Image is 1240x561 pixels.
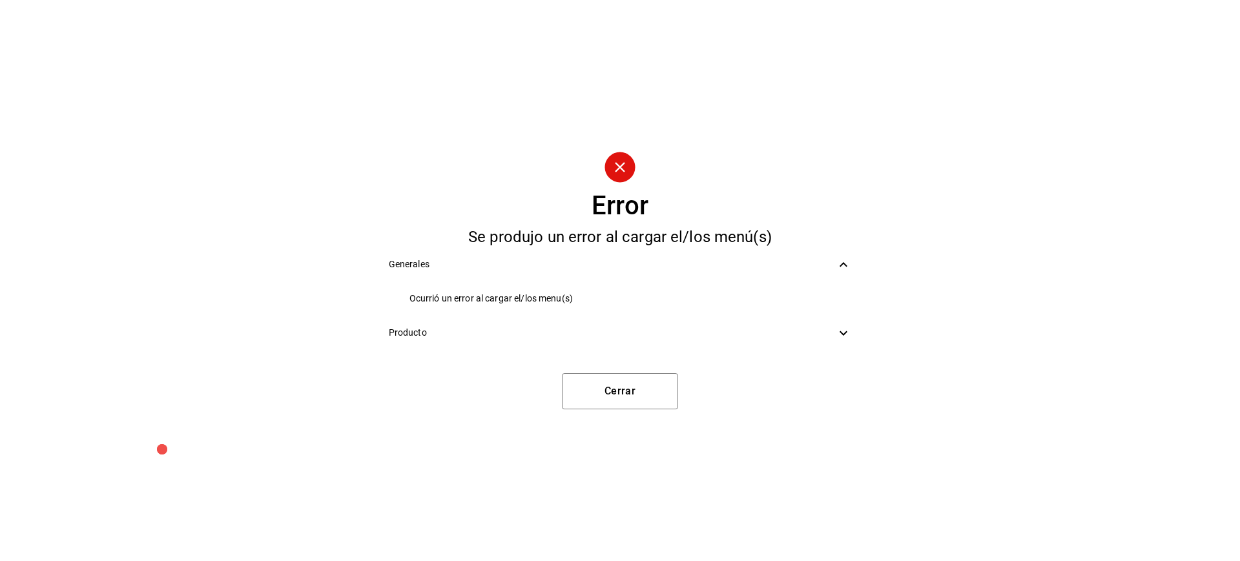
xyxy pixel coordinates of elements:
button: Cerrar [562,373,678,409]
span: Ocurrió un error al cargar el/los menu(s) [409,292,852,305]
div: Generales [378,250,862,279]
div: Error [592,193,648,219]
div: Producto [378,318,862,347]
span: Producto [389,326,836,340]
span: Generales [389,258,836,271]
div: Se produjo un error al cargar el/los menú(s) [378,229,862,245]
